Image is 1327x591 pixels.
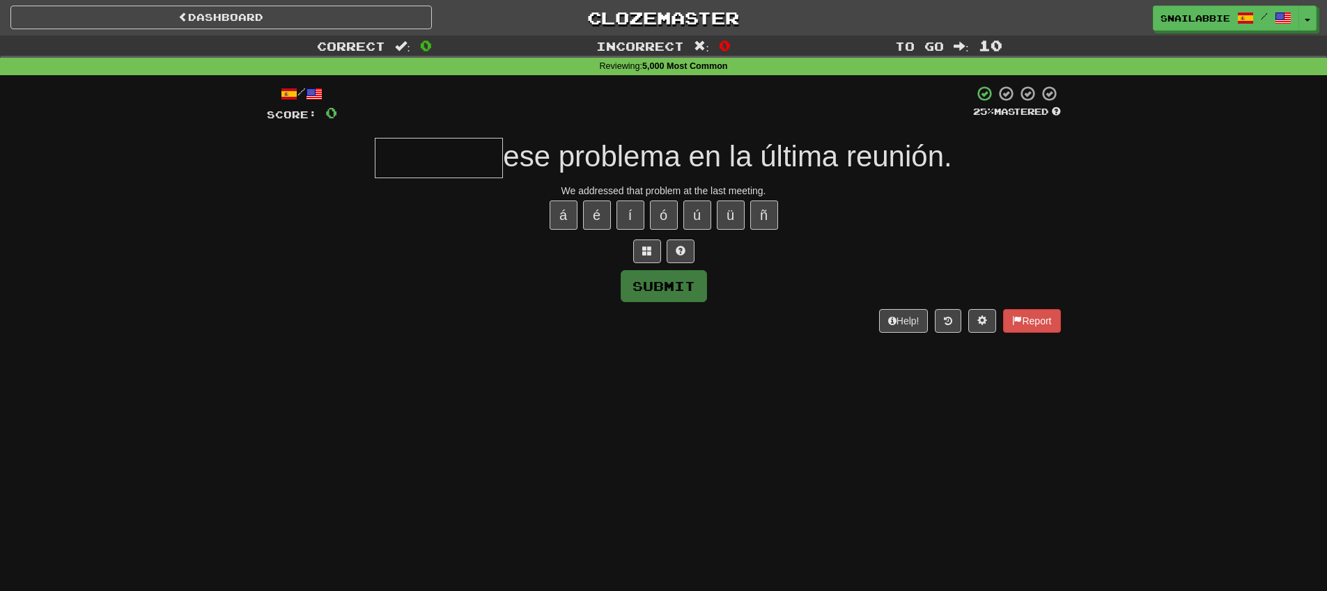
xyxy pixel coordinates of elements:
span: : [954,40,969,52]
div: / [267,85,337,102]
div: We addressed that problem at the last meeting. [267,184,1061,198]
span: Snailabbie [1161,12,1230,24]
span: ese problema en la última reunión. [503,140,952,173]
a: Dashboard [10,6,432,29]
button: á [550,200,577,230]
button: ñ [750,200,778,230]
strong: 5,000 Most Common [642,61,727,71]
span: To go [895,39,944,53]
span: : [395,40,410,52]
span: 0 [719,37,731,54]
button: Switch sentence to multiple choice alt+p [633,239,661,263]
span: 10 [979,37,1002,54]
button: Report [1003,309,1060,333]
span: 0 [325,104,337,121]
button: ü [717,200,745,230]
a: Snailabbie / [1153,6,1299,31]
button: í [616,200,644,230]
span: 25 % [973,106,994,117]
button: Submit [621,270,707,302]
button: Single letter hint - you only get 1 per sentence and score half the points! alt+h [667,239,694,263]
button: é [583,200,611,230]
span: : [694,40,709,52]
button: Round history (alt+y) [935,309,961,333]
span: Correct [317,39,385,53]
div: Mastered [973,106,1061,118]
button: ú [683,200,711,230]
span: Score: [267,109,317,120]
a: Clozemaster [453,6,874,30]
span: 0 [420,37,432,54]
button: ó [650,200,678,230]
button: Help! [879,309,929,333]
span: Incorrect [596,39,684,53]
span: / [1261,11,1268,21]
